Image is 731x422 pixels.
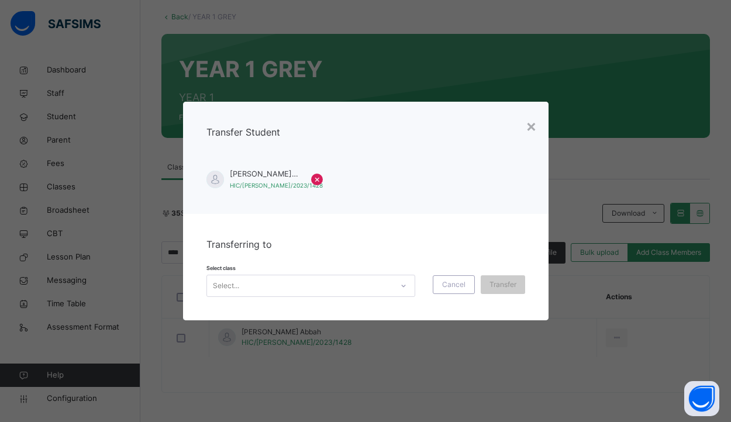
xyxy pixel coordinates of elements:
[206,238,272,250] span: Transferring to
[206,126,280,138] span: Transfer Student
[314,172,320,186] span: ×
[206,265,236,271] span: Select class
[684,381,719,416] button: Open asap
[489,279,516,290] span: Transfer
[442,279,466,290] span: Cancel
[213,275,239,297] div: Select...
[230,168,300,179] span: [PERSON_NAME] Abbah
[230,182,323,189] span: HIC/[PERSON_NAME]/2023/1428
[526,113,537,138] div: ×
